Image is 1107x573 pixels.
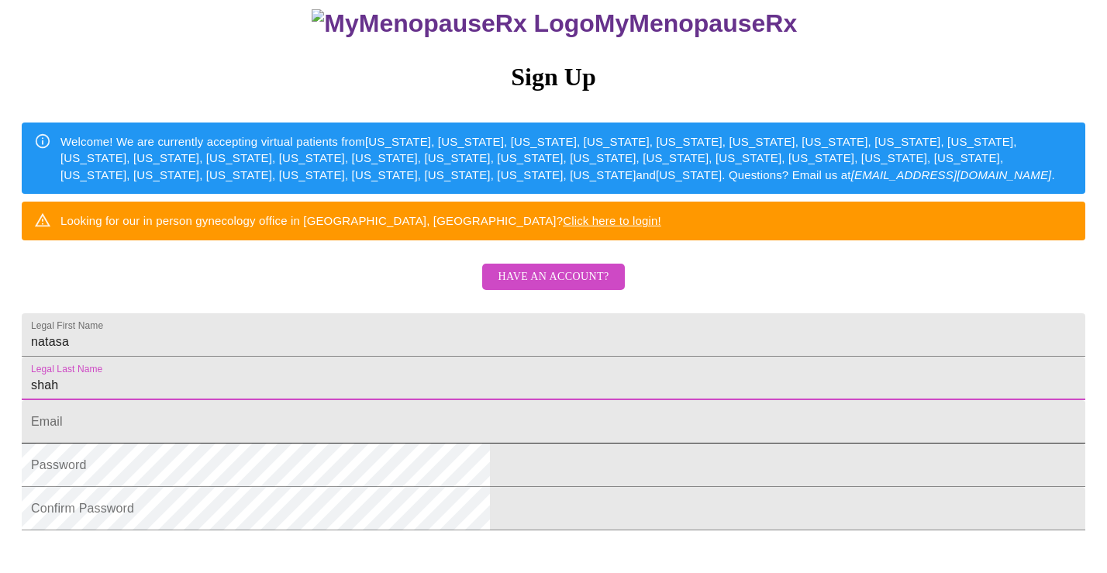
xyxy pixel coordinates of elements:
img: MyMenopauseRx Logo [312,9,594,38]
a: Click here to login! [563,214,661,227]
div: Welcome! We are currently accepting virtual patients from [US_STATE], [US_STATE], [US_STATE], [US... [60,127,1073,189]
h3: Sign Up [22,63,1085,91]
h3: MyMenopauseRx [24,9,1086,38]
div: Looking for our in person gynecology office in [GEOGRAPHIC_DATA], [GEOGRAPHIC_DATA]? [60,206,661,235]
span: Have an account? [498,268,609,287]
button: Have an account? [482,264,624,291]
a: Have an account? [478,280,628,293]
em: [EMAIL_ADDRESS][DOMAIN_NAME] [851,168,1052,181]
